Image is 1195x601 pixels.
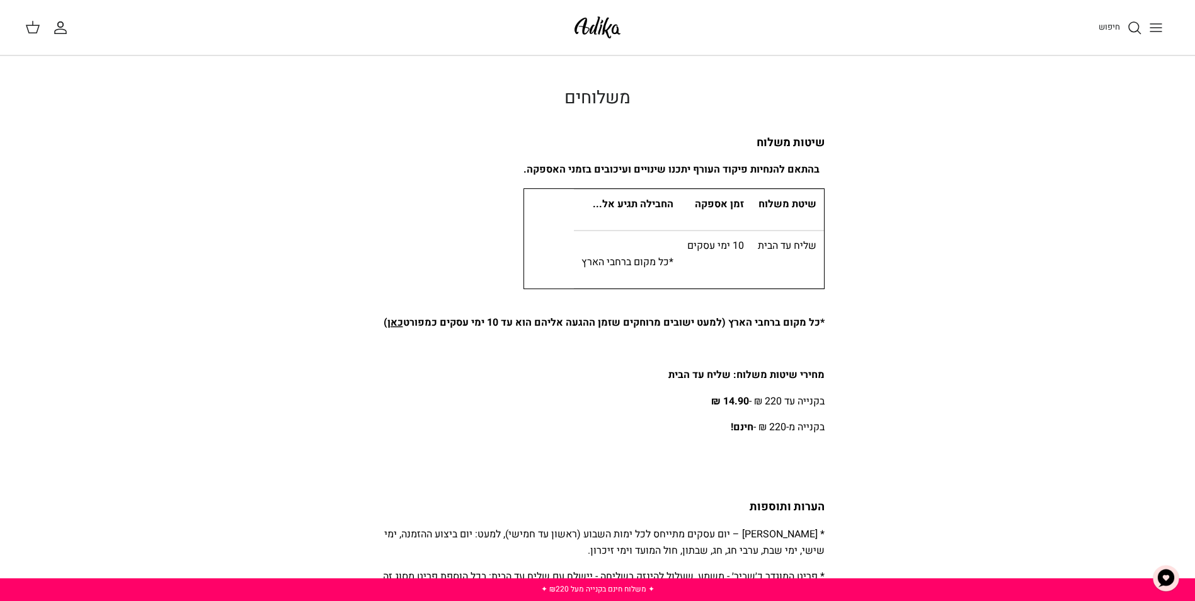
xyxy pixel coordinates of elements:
[1099,20,1142,35] a: חיפוש
[758,238,816,255] p: שליח עד הבית
[750,498,825,515] strong: הערות ותוספות
[758,197,816,212] strong: שיטת משלוח
[53,20,73,35] a: החשבון שלי
[523,162,820,177] strong: בהתאם להנחיות פיקוד העורף יתכנו שינויים ועיכובים בזמני האספקה.
[731,420,753,435] strong: חינם!
[371,88,825,109] h1: משלוחים
[711,394,749,409] strong: .90 ₪
[581,238,673,270] p: *כל מקום ברחבי הארץ
[1099,21,1120,33] span: חיפוש
[757,134,825,151] strong: שיטות משלוח
[1142,14,1170,42] button: Toggle menu
[687,238,744,253] span: 10 ימי עסקים
[387,315,403,330] a: כאן
[371,420,825,436] p: בקנייה מ-220 ₪ -
[541,583,655,595] a: ✦ משלוח חינם בקנייה מעל ₪220 ✦
[668,367,825,382] strong: מחירי שיטות משלוח: שליח עד הבית
[384,527,825,558] span: * [PERSON_NAME] – יום עסקים מתייחס לכל ימות השבוע (ראשון עד חמישי), למעט: יום ביצוע ההזמנה, ימי ש...
[723,394,735,409] strong: 14
[571,13,624,42] img: Adika IL
[371,394,825,410] p: בקנייה עד 220 ₪ -
[1147,559,1185,597] button: צ'אט
[593,197,673,212] strong: החבילה תגיע אל...
[695,197,744,212] strong: זמן אספקה
[384,315,825,330] strong: *כל מקום ברחבי הארץ (למעט ישובים מרוחקים שזמן ההגעה אליהם הוא עד 10 ימי עסקים כמפורט )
